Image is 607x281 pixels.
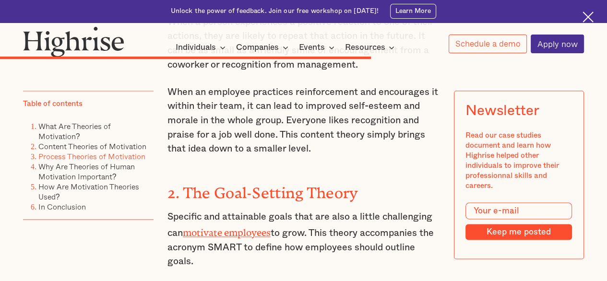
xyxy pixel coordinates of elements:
strong: 2. The Goal-Setting Theory [167,184,358,194]
form: Modal Form [465,202,572,240]
div: Read our case studies document and learn how Highrise helped other individuals to improve their p... [465,130,572,191]
p: Specific and attainable goals that are also a little challenging can to grow. This theory accompa... [167,210,440,269]
div: Companies [236,42,279,53]
a: Schedule a demo [449,35,527,53]
div: Newsletter [465,103,539,119]
div: Table of contents [23,99,83,109]
input: Your e-mail [465,202,572,220]
div: Individuals [176,42,216,53]
a: motivate employees [183,227,271,233]
div: Unlock the power of feedback. Join our free workshop on [DATE]! [171,7,379,16]
a: How Are Motivation Theories Used? [38,181,139,202]
div: Resources [345,42,397,53]
input: Keep me posted [465,224,572,240]
div: Events [299,42,337,53]
div: Resources [345,42,385,53]
p: When an employee practices reinforcement and encourages it within their team, it can lead to impr... [167,85,440,156]
a: Apply now [531,35,584,53]
div: Companies [236,42,291,53]
a: Why Are Theories of Human Motivation Important? [38,161,135,182]
img: Highrise logo [23,26,124,57]
a: Learn More [390,4,437,19]
img: Cross icon [583,12,594,23]
a: In Conclusion [38,201,86,212]
div: Events [299,42,325,53]
a: Process Theories of Motivation [38,151,145,162]
a: What Are Theories of Motivation? [38,120,111,142]
a: Content Theories of Motivation [38,140,146,152]
div: Individuals [176,42,228,53]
